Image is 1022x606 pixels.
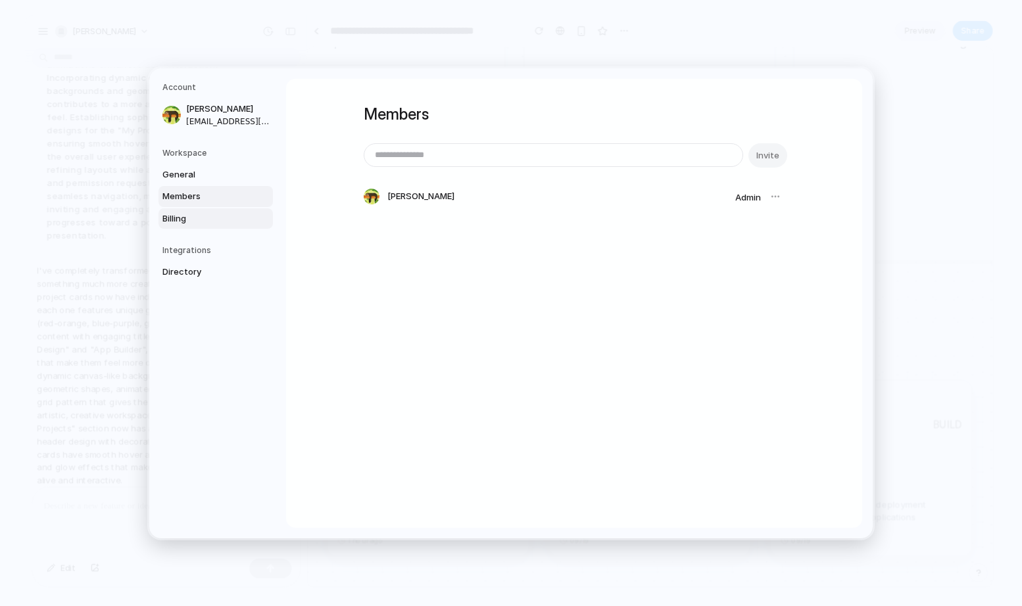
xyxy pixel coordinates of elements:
[658,390,699,406] span: BUILD
[162,82,273,93] h5: Account
[420,390,466,406] span: DEBUG
[162,147,273,158] h5: Workspace
[387,190,454,203] span: [PERSON_NAME]
[735,192,761,202] span: Admin
[162,190,247,203] span: Members
[283,267,439,293] button: Start Project
[32,475,222,501] p: Explore visual creativity with modern design tools and templates
[186,115,270,127] span: [EMAIL_ADDRESS][DOMAIN_NAME]
[499,454,689,470] h3: App Builder
[266,475,456,501] p: Advanced debugging tools and performance optimization solutions
[158,164,273,185] a: General
[364,103,785,126] h1: Members
[499,475,689,501] p: Rapid prototyping and deployment platform for modern applications
[162,245,273,256] h5: Integrations
[37,293,684,309] h2: My Creative Projects
[186,103,270,116] span: [PERSON_NAME]
[266,454,456,470] h3: Code Analysis
[32,454,222,470] h3: Creative Design
[509,515,530,525] span: 09/19
[43,515,80,525] span: 1 hour ago
[162,266,247,279] span: Directory
[276,515,297,525] span: 09/19
[158,99,273,131] a: [PERSON_NAME][EMAIL_ADDRESS][DOMAIN_NAME]
[162,168,247,181] span: General
[158,208,273,229] a: Billing
[199,390,233,406] span: UNT
[158,186,273,207] a: Members
[158,262,273,283] a: Directory
[162,212,247,225] span: Billing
